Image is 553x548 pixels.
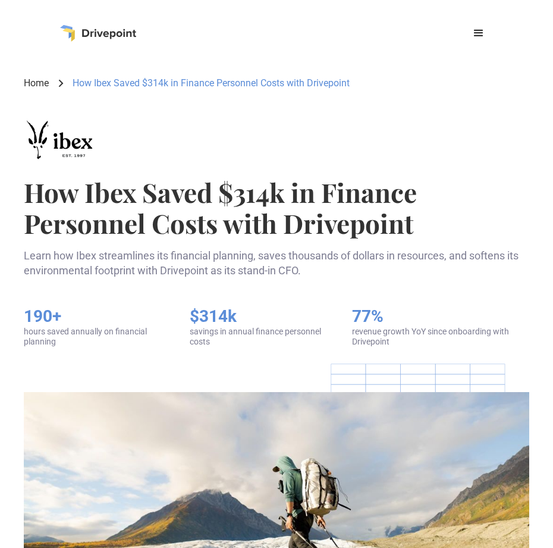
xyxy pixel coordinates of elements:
div: revenue growth YoY since onboarding with Drivepoint [352,327,529,347]
div: savings in annual finance personnel costs [190,327,328,347]
h5: 190+ [24,306,166,327]
p: Learn how Ibex streamlines its financial planning, saves thousands of dollars in resources, and s... [24,248,529,278]
a: home [60,25,136,42]
div: hours saved annually on financial planning [24,327,166,347]
h5: $314k [190,306,328,327]
h5: 77% [352,306,529,327]
div: menu [464,19,493,48]
div: How Ibex Saved $314k in Finance Personnel Costs with Drivepoint [73,77,350,90]
a: Home [24,77,49,90]
h1: How Ibex Saved $314k in Finance Personnel Costs with Drivepoint [24,177,529,239]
